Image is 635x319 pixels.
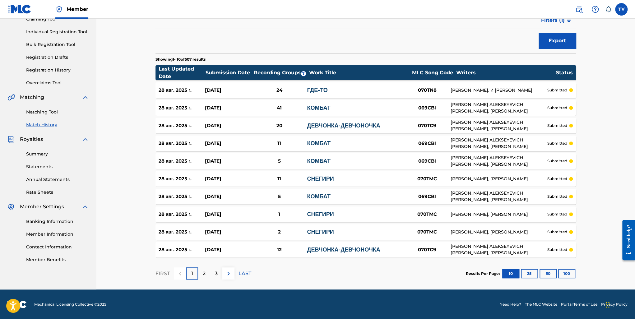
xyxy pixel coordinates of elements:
img: Royalties [7,136,15,143]
div: [DATE] [205,175,251,183]
a: ДЕВЧОНКА-ДЕВЧОНОЧКА [307,122,380,129]
a: Overclaims Tool [26,80,89,86]
div: [PERSON_NAME], [PERSON_NAME] [451,211,547,218]
span: Member Settings [20,203,64,210]
span: ? [301,71,306,76]
div: 1 [251,211,307,218]
div: 070TC9 [404,246,451,253]
button: 100 [558,269,575,278]
img: help [591,6,599,13]
a: Individual Registration Tool [26,29,89,35]
button: 10 [502,269,519,278]
div: 28 авг. 2025 г. [159,87,205,94]
button: 50 [540,269,557,278]
div: 20 [251,122,307,129]
a: Summary [26,151,89,157]
div: 070TC9 [404,122,451,129]
div: Submission Date [206,69,252,76]
p: submitted [547,158,567,164]
img: search [575,6,583,13]
div: 41 [251,104,307,112]
a: Privacy Policy [601,302,628,307]
button: Export [539,33,576,49]
span: Mechanical Licensing Collective © 2025 [34,302,106,307]
p: submitted [547,105,567,111]
img: right [225,270,232,277]
a: Registration Drafts [26,54,89,61]
p: FIRST [155,270,170,277]
a: Member Information [26,231,89,238]
p: submitted [547,87,567,93]
div: [DATE] [205,122,251,129]
div: 2 [251,229,307,236]
div: [DATE] [205,104,251,112]
span: Filters ( 1 ) [541,16,565,24]
a: КОМБАТ [307,158,330,164]
div: [PERSON_NAME] ALEKSEYEVICH [PERSON_NAME], [PERSON_NAME] [451,243,547,256]
img: logo [7,301,27,308]
img: expand [81,94,89,101]
a: Member Benefits [26,257,89,263]
div: [DATE] [205,87,251,94]
a: The MLC Website [525,302,557,307]
div: 28 авг. 2025 г. [159,175,205,183]
a: СНЕГИРИ [307,175,334,182]
a: Need Help? [499,302,521,307]
p: 1 [191,270,193,277]
div: 24 [251,87,307,94]
a: Claiming Tool [26,16,89,22]
a: СНЕГИРИ [307,229,334,235]
p: submitted [547,211,567,217]
div: 069CBI [404,140,451,147]
a: Contact Information [26,244,89,250]
p: 3 [215,270,218,277]
a: Banking Information [26,218,89,225]
div: 11 [251,140,307,147]
div: [DATE] [205,229,251,236]
img: Member Settings [7,203,15,210]
div: 5 [251,158,307,165]
img: Top Rightsholder [55,6,63,13]
a: КОМБАТ [307,140,330,147]
div: Last Updated Date [159,65,205,80]
span: Royalties [20,136,43,143]
div: [PERSON_NAME] ALEKSEYEVICH [PERSON_NAME], [PERSON_NAME] [451,190,547,203]
div: Перетащить [606,295,610,314]
p: submitted [547,229,567,235]
a: ДЕВЧОНКА-ДЕВЧОНОЧКА [307,246,380,253]
div: Recording Groups [253,69,309,76]
a: Rate Sheets [26,189,89,196]
div: Виджет чата [604,289,635,319]
p: LAST [239,270,251,277]
p: Results Per Page: [466,271,501,276]
a: Public Search [573,3,585,16]
img: MLC Logo [7,5,31,14]
div: 28 авг. 2025 г. [159,211,205,218]
div: 070TMC [404,175,451,183]
p: submitted [547,247,567,252]
button: Filters (1) [537,12,576,28]
div: [DATE] [205,158,251,165]
p: submitted [547,176,567,182]
p: submitted [547,194,567,199]
p: Showing 1 - 10 of 507 results [155,57,206,62]
div: [PERSON_NAME], [PERSON_NAME] [451,176,547,182]
div: 28 авг. 2025 г. [159,193,205,200]
div: 5 [251,193,307,200]
div: [PERSON_NAME], [PERSON_NAME] [451,229,547,235]
span: Matching [20,94,44,101]
div: [PERSON_NAME] ALEKSEYEVICH [PERSON_NAME], [PERSON_NAME] [451,119,547,132]
div: [DATE] [205,211,251,218]
div: 070TMC [404,229,451,236]
img: expand [81,136,89,143]
a: Annual Statements [26,176,89,183]
div: [DATE] [205,140,251,147]
div: 28 авг. 2025 г. [159,122,205,129]
div: 28 авг. 2025 г. [159,140,205,147]
div: 070TN8 [404,87,451,94]
div: 28 авг. 2025 г. [159,229,205,236]
span: Member [67,6,88,13]
div: Help [589,3,601,16]
button: 25 [521,269,538,278]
